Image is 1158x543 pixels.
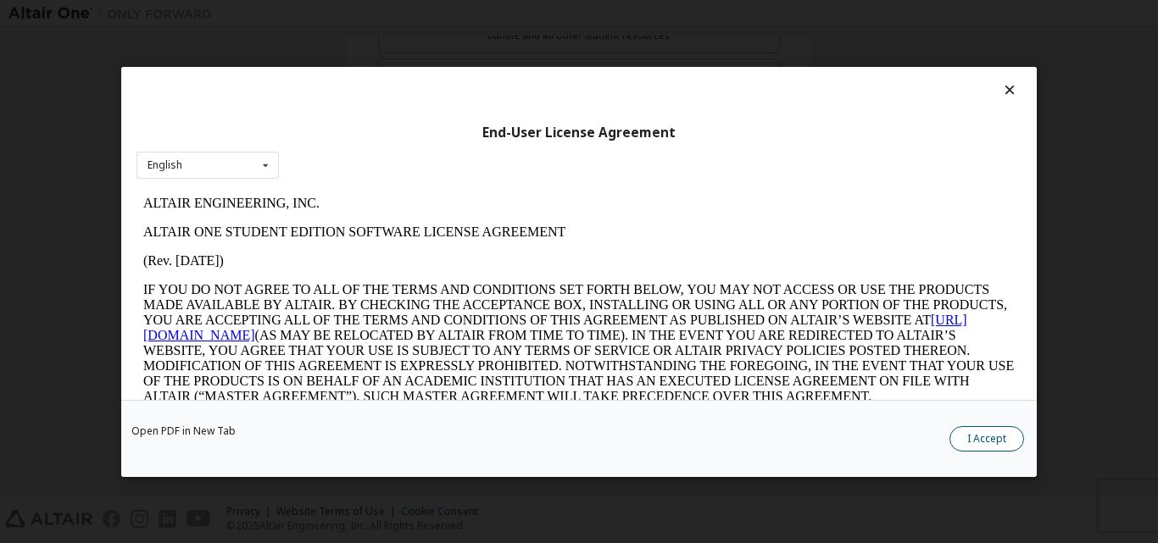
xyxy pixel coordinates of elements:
div: English [148,160,182,170]
a: Open PDF in New Tab [131,425,236,435]
p: This Altair One Student Edition Software License Agreement (“Agreement”) is between Altair Engine... [7,229,878,290]
div: End-User License Agreement [136,124,1022,141]
a: [URL][DOMAIN_NAME] [7,124,831,153]
p: IF YOU DO NOT AGREE TO ALL OF THE TERMS AND CONDITIONS SET FORTH BELOW, YOU MAY NOT ACCESS OR USE... [7,93,878,215]
p: (Rev. [DATE]) [7,64,878,80]
p: ALTAIR ONE STUDENT EDITION SOFTWARE LICENSE AGREEMENT [7,36,878,51]
p: ALTAIR ENGINEERING, INC. [7,7,878,22]
button: I Accept [949,425,1024,451]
